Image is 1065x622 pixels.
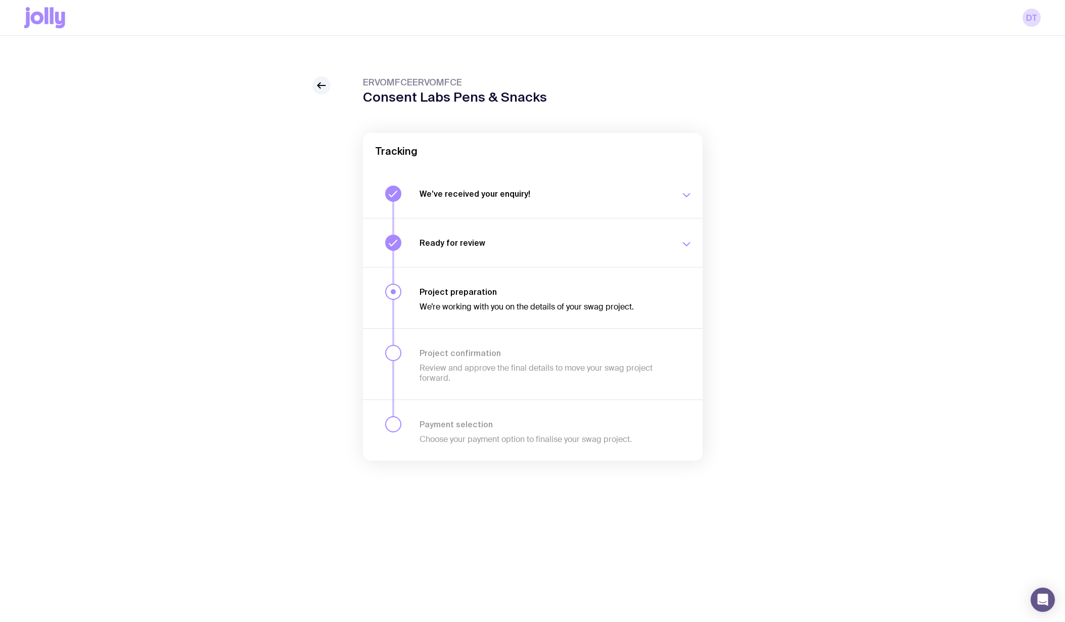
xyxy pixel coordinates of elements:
h1: Consent Labs Pens & Snacks [363,90,547,105]
h3: We’ve received your enquiry! [420,189,668,199]
h3: Project preparation [420,287,668,297]
h2: Tracking [375,145,690,157]
span: ERVOMFCEERVOMFCE [363,76,547,88]
p: Choose your payment option to finalise your swag project. [420,434,668,445]
p: Review and approve the final details to move your swag project forward. [420,363,668,383]
a: DT [1023,9,1041,27]
h3: Payment selection [420,419,668,429]
div: Open Intercom Messenger [1031,588,1055,612]
button: Ready for review [363,218,703,267]
p: We’re working with you on the details of your swag project. [420,302,668,312]
button: We’ve received your enquiry! [363,169,703,218]
h3: Project confirmation [420,348,668,358]
h3: Ready for review [420,238,668,248]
